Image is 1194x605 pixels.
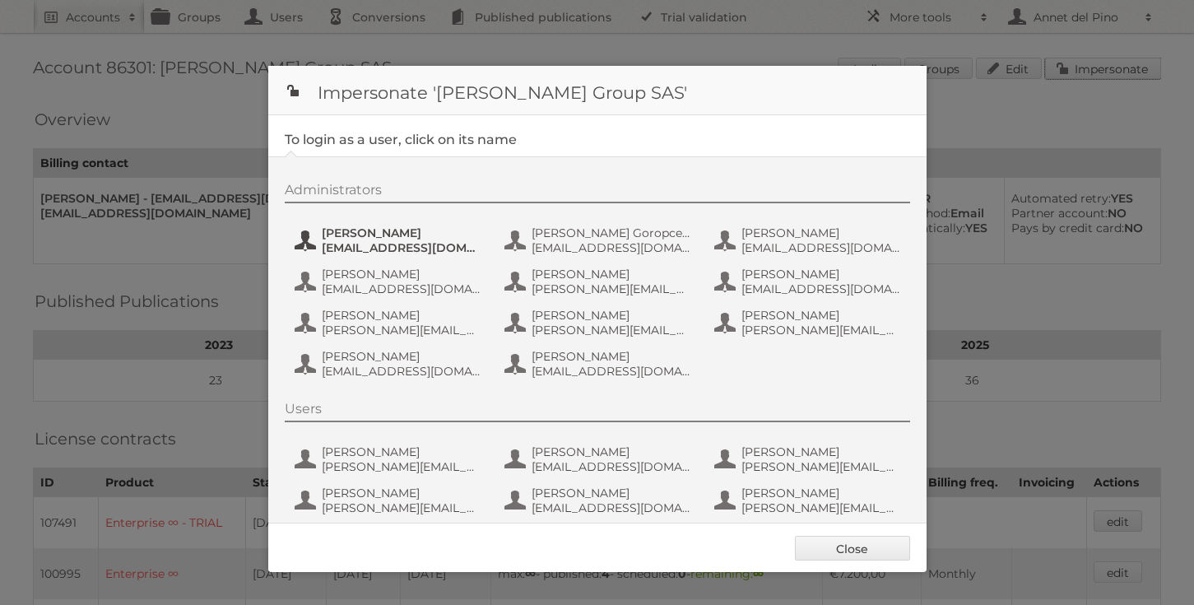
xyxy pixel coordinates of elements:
[322,267,481,282] span: [PERSON_NAME]
[532,226,691,240] span: [PERSON_NAME] Goropceanu
[532,267,691,282] span: [PERSON_NAME]
[532,349,691,364] span: [PERSON_NAME]
[532,486,691,500] span: [PERSON_NAME]
[741,486,901,500] span: [PERSON_NAME]
[322,500,481,515] span: [PERSON_NAME][EMAIL_ADDRESS][DOMAIN_NAME]
[503,306,696,339] button: [PERSON_NAME] [PERSON_NAME][EMAIL_ADDRESS][DOMAIN_NAME]
[322,459,481,474] span: [PERSON_NAME][EMAIL_ADDRESS][DOMAIN_NAME]
[293,347,486,380] button: [PERSON_NAME] [EMAIL_ADDRESS][DOMAIN_NAME]
[532,444,691,459] span: [PERSON_NAME]
[795,536,910,561] a: Close
[285,182,910,203] div: Administrators
[285,132,517,147] legend: To login as a user, click on its name
[322,226,481,240] span: [PERSON_NAME]
[293,306,486,339] button: [PERSON_NAME] [PERSON_NAME][EMAIL_ADDRESS][DOMAIN_NAME]
[293,484,486,517] button: [PERSON_NAME] [PERSON_NAME][EMAIL_ADDRESS][DOMAIN_NAME]
[322,323,481,337] span: [PERSON_NAME][EMAIL_ADDRESS][DOMAIN_NAME]
[713,443,906,476] button: [PERSON_NAME] [PERSON_NAME][EMAIL_ADDRESS][DOMAIN_NAME]
[503,484,696,517] button: [PERSON_NAME] [EMAIL_ADDRESS][DOMAIN_NAME]
[322,240,481,255] span: [EMAIL_ADDRESS][DOMAIN_NAME]
[741,500,901,515] span: [PERSON_NAME][EMAIL_ADDRESS][DOMAIN_NAME]
[532,323,691,337] span: [PERSON_NAME][EMAIL_ADDRESS][DOMAIN_NAME]
[293,443,486,476] button: [PERSON_NAME] [PERSON_NAME][EMAIL_ADDRESS][DOMAIN_NAME]
[741,308,901,323] span: [PERSON_NAME]
[322,364,481,379] span: [EMAIL_ADDRESS][DOMAIN_NAME]
[322,486,481,500] span: [PERSON_NAME]
[713,306,906,339] button: [PERSON_NAME] [PERSON_NAME][EMAIL_ADDRESS][DOMAIN_NAME]
[285,401,910,422] div: Users
[293,224,486,257] button: [PERSON_NAME] [EMAIL_ADDRESS][DOMAIN_NAME]
[532,459,691,474] span: [EMAIL_ADDRESS][DOMAIN_NAME]
[741,240,901,255] span: [EMAIL_ADDRESS][DOMAIN_NAME]
[322,308,481,323] span: [PERSON_NAME]
[503,443,696,476] button: [PERSON_NAME] [EMAIL_ADDRESS][DOMAIN_NAME]
[268,66,927,115] h1: Impersonate '[PERSON_NAME] Group SAS'
[503,347,696,380] button: [PERSON_NAME] [EMAIL_ADDRESS][DOMAIN_NAME]
[713,224,906,257] button: [PERSON_NAME] [EMAIL_ADDRESS][DOMAIN_NAME]
[322,349,481,364] span: [PERSON_NAME]
[532,308,691,323] span: [PERSON_NAME]
[532,500,691,515] span: [EMAIL_ADDRESS][DOMAIN_NAME]
[503,224,696,257] button: [PERSON_NAME] Goropceanu [EMAIL_ADDRESS][DOMAIN_NAME]
[293,265,486,298] button: [PERSON_NAME] [EMAIL_ADDRESS][DOMAIN_NAME]
[741,226,901,240] span: [PERSON_NAME]
[532,240,691,255] span: [EMAIL_ADDRESS][DOMAIN_NAME]
[741,282,901,296] span: [EMAIL_ADDRESS][DOMAIN_NAME]
[741,267,901,282] span: [PERSON_NAME]
[741,444,901,459] span: [PERSON_NAME]
[741,323,901,337] span: [PERSON_NAME][EMAIL_ADDRESS][DOMAIN_NAME]
[713,265,906,298] button: [PERSON_NAME] [EMAIL_ADDRESS][DOMAIN_NAME]
[532,282,691,296] span: [PERSON_NAME][EMAIL_ADDRESS][DOMAIN_NAME]
[741,459,901,474] span: [PERSON_NAME][EMAIL_ADDRESS][DOMAIN_NAME]
[322,444,481,459] span: [PERSON_NAME]
[713,484,906,517] button: [PERSON_NAME] [PERSON_NAME][EMAIL_ADDRESS][DOMAIN_NAME]
[532,364,691,379] span: [EMAIL_ADDRESS][DOMAIN_NAME]
[322,282,481,296] span: [EMAIL_ADDRESS][DOMAIN_NAME]
[503,265,696,298] button: [PERSON_NAME] [PERSON_NAME][EMAIL_ADDRESS][DOMAIN_NAME]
